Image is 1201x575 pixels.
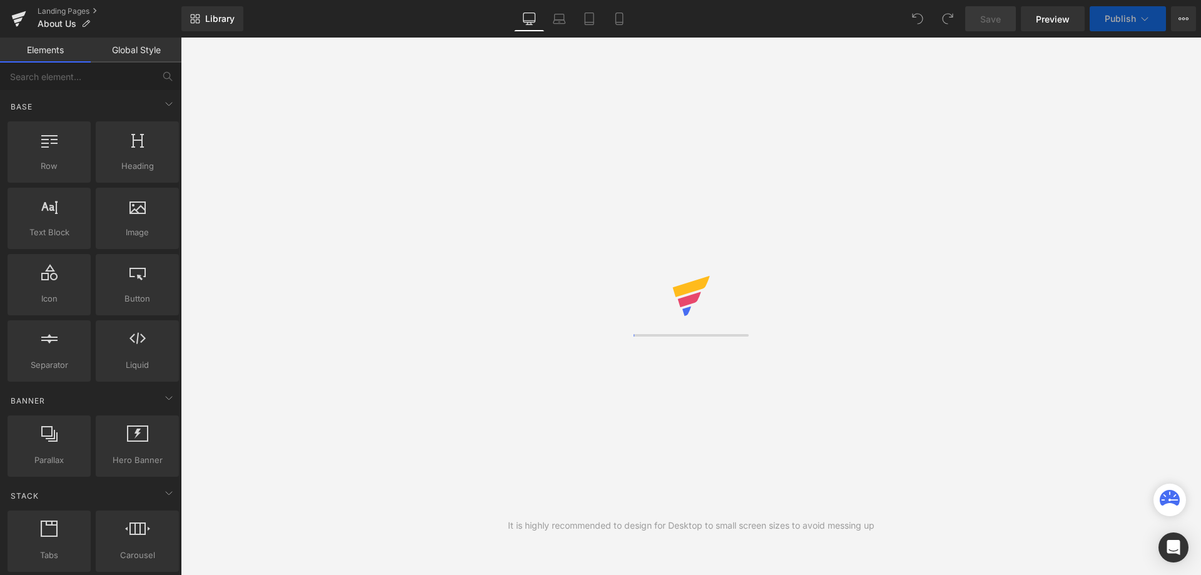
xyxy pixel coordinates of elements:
span: Liquid [99,359,175,372]
span: Publish [1105,14,1136,24]
span: Stack [9,490,40,502]
span: Tabs [11,549,87,562]
button: More [1171,6,1196,31]
span: Carousel [99,549,175,562]
div: It is highly recommended to design for Desktop to small screen sizes to avoid messing up [508,519,874,532]
a: Landing Pages [38,6,181,16]
span: Icon [11,292,87,305]
span: Banner [9,395,46,407]
span: Image [99,226,175,239]
span: Parallax [11,454,87,467]
a: Mobile [604,6,634,31]
span: Preview [1036,13,1070,26]
button: Undo [905,6,930,31]
a: Tablet [574,6,604,31]
button: Publish [1090,6,1166,31]
span: Save [980,13,1001,26]
button: Redo [935,6,960,31]
span: Hero Banner [99,454,175,467]
a: New Library [181,6,243,31]
span: Text Block [11,226,87,239]
span: Row [11,160,87,173]
span: Button [99,292,175,305]
span: Library [205,13,235,24]
span: About Us [38,19,76,29]
a: Laptop [544,6,574,31]
span: Separator [11,359,87,372]
div: Open Intercom Messenger [1158,532,1188,562]
span: Base [9,101,34,113]
span: Heading [99,160,175,173]
a: Global Style [91,38,181,63]
a: Preview [1021,6,1085,31]
a: Desktop [514,6,544,31]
